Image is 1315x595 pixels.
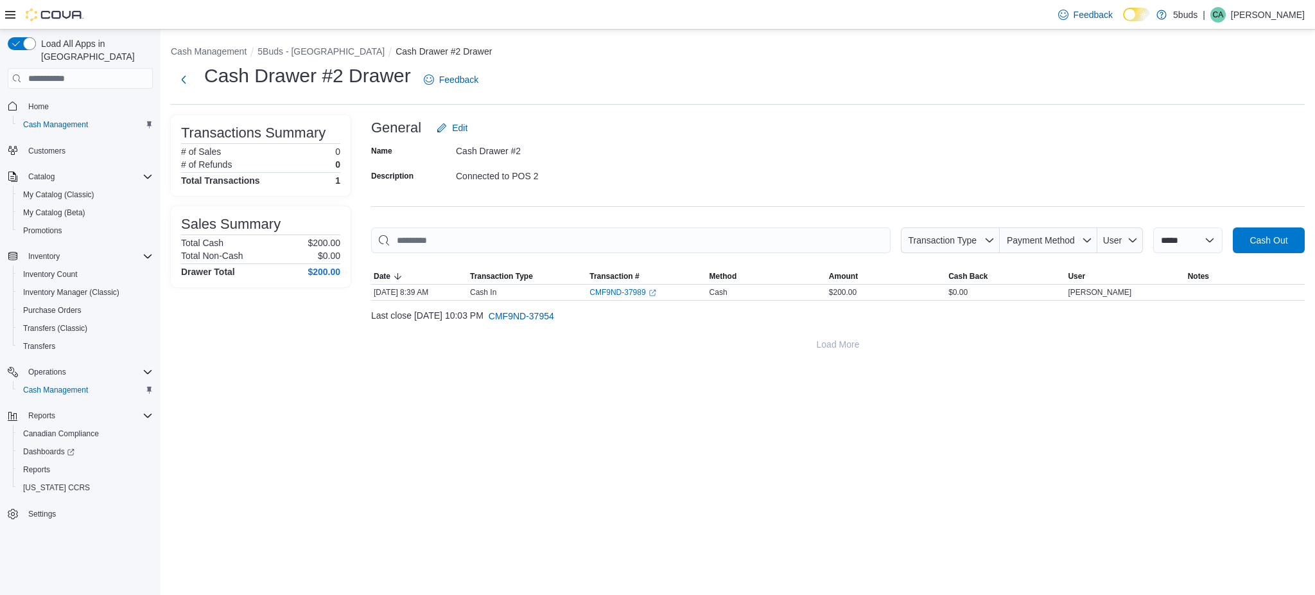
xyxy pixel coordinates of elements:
span: Inventory Manager (Classic) [18,285,153,300]
div: Catherine Antonichuk [1210,7,1226,22]
span: Feedback [1074,8,1113,21]
span: Catalog [23,169,153,184]
span: Cash Management [23,120,88,130]
button: User [1097,227,1143,253]
button: Edit [431,115,473,141]
a: Canadian Compliance [18,426,104,441]
span: Home [23,98,153,114]
button: User [1065,269,1185,284]
button: My Catalog (Classic) [13,186,158,204]
h3: Sales Summary [181,217,281,232]
span: Transfers [18,339,153,354]
span: Reports [23,408,153,423]
span: Inventory Count [23,269,78,280]
a: CMF9ND-37989External link [589,287,656,297]
span: Reports [18,462,153,477]
span: User [1068,271,1085,281]
button: Home [3,96,158,115]
button: Transfers [13,337,158,355]
span: Inventory [28,251,60,262]
span: Customers [28,146,65,156]
button: Catalog [23,169,60,184]
span: Promotions [18,223,153,238]
p: 0 [335,159,340,170]
a: Transfers (Classic) [18,321,92,336]
span: Settings [23,506,153,522]
span: Dark Mode [1123,21,1124,22]
h6: # of Refunds [181,159,232,170]
button: Cash Management [13,116,158,134]
span: [PERSON_NAME] [1068,287,1131,297]
span: My Catalog (Classic) [18,187,153,202]
span: Cash Management [18,382,153,398]
span: Transfers [23,341,55,351]
a: Dashboards [13,443,158,461]
span: Dashboards [23,447,74,457]
h1: Cash Drawer #2 Drawer [204,63,411,89]
button: Operations [23,364,71,380]
button: Transaction # [587,269,706,284]
a: Feedback [1053,2,1118,28]
button: Inventory [3,247,158,265]
span: Feedback [439,73,478,86]
span: My Catalog (Classic) [23,190,94,200]
button: CMF9ND-37954 [483,303,559,329]
span: Cash Back [948,271,988,281]
span: Notes [1188,271,1209,281]
button: Inventory Manager (Classic) [13,283,158,301]
button: Cash Out [1233,227,1305,253]
button: Operations [3,363,158,381]
span: Purchase Orders [23,305,82,315]
button: Customers [3,141,158,160]
span: Transaction Type [470,271,533,281]
a: Feedback [419,67,483,93]
h3: General [371,120,421,136]
button: Cash Drawer #2 Drawer [396,46,492,57]
button: Load More [371,332,1305,357]
span: Operations [28,367,66,377]
span: Dashboards [18,444,153,459]
button: Purchase Orders [13,301,158,319]
button: Transaction Type [901,227,1000,253]
p: $200.00 [308,238,340,248]
span: Canadian Compliance [18,426,153,441]
span: Promotions [23,226,62,236]
span: Reports [23,465,50,475]
p: | [1203,7,1205,22]
label: Name [371,146,392,156]
input: This is a search bar. As you type, the results lower in the page will automatically filter. [371,227,891,253]
h4: $200.00 [308,267,340,277]
span: My Catalog (Beta) [23,208,85,218]
button: Reports [3,407,158,425]
p: [PERSON_NAME] [1231,7,1305,22]
nav: An example of EuiBreadcrumbs [171,45,1305,60]
p: Cash In [470,287,496,297]
span: Amount [829,271,858,281]
button: Date [371,269,467,284]
span: Inventory Count [18,267,153,282]
span: Inventory [23,249,153,264]
span: Customers [23,143,153,159]
button: [US_STATE] CCRS [13,479,158,497]
button: Catalog [3,168,158,186]
img: Cova [26,8,83,21]
div: $0.00 [946,285,1065,300]
button: Cash Back [946,269,1065,284]
span: Load More [817,338,860,351]
span: Cash Out [1250,234,1287,247]
h4: 1 [335,175,340,186]
button: 5Buds - [GEOGRAPHIC_DATA] [257,46,385,57]
a: Dashboards [18,444,80,459]
span: Home [28,102,49,112]
button: Cash Management [13,381,158,399]
span: [US_STATE] CCRS [23,483,90,493]
button: Inventory [23,249,65,264]
span: User [1103,235,1122,245]
nav: Complex example [8,91,153,556]
span: Payment Method [1007,235,1075,245]
span: Cash [710,287,727,297]
a: Cash Management [18,382,93,398]
span: Catalog [28,172,55,182]
span: Inventory Manager (Classic) [23,287,119,297]
a: [US_STATE] CCRS [18,480,95,495]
